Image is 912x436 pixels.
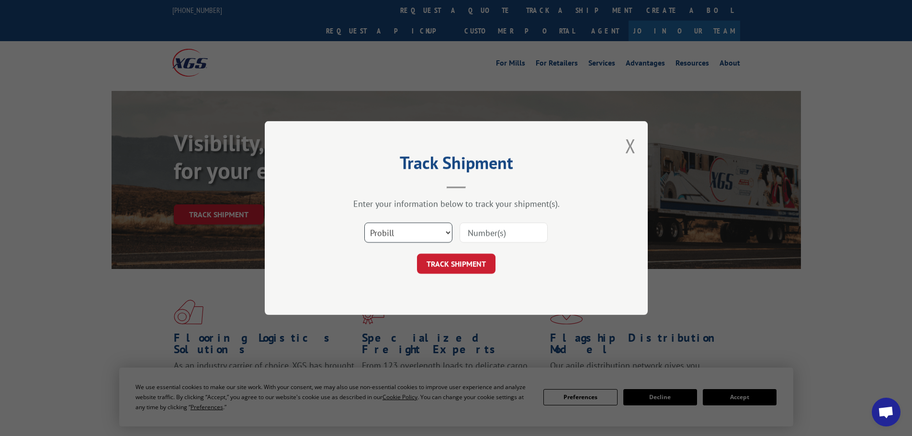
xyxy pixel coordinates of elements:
[417,254,495,274] button: TRACK SHIPMENT
[313,156,600,174] h2: Track Shipment
[313,198,600,209] div: Enter your information below to track your shipment(s).
[872,398,901,426] a: Open chat
[460,223,548,243] input: Number(s)
[625,133,636,158] button: Close modal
